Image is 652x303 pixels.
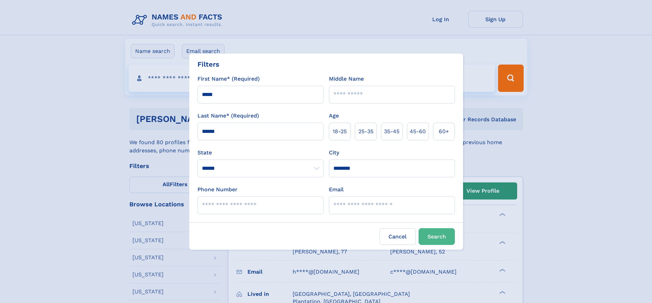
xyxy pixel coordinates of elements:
button: Search [419,228,455,245]
label: First Name* (Required) [197,75,260,83]
span: 25‑35 [358,127,373,136]
span: 18‑25 [333,127,347,136]
label: Phone Number [197,185,238,194]
span: 35‑45 [384,127,399,136]
label: Age [329,112,339,120]
label: Cancel [380,228,416,245]
label: Last Name* (Required) [197,112,259,120]
div: Filters [197,59,219,69]
label: Middle Name [329,75,364,83]
label: State [197,149,323,157]
label: City [329,149,339,157]
span: 45‑60 [410,127,426,136]
label: Email [329,185,344,194]
span: 60+ [439,127,449,136]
